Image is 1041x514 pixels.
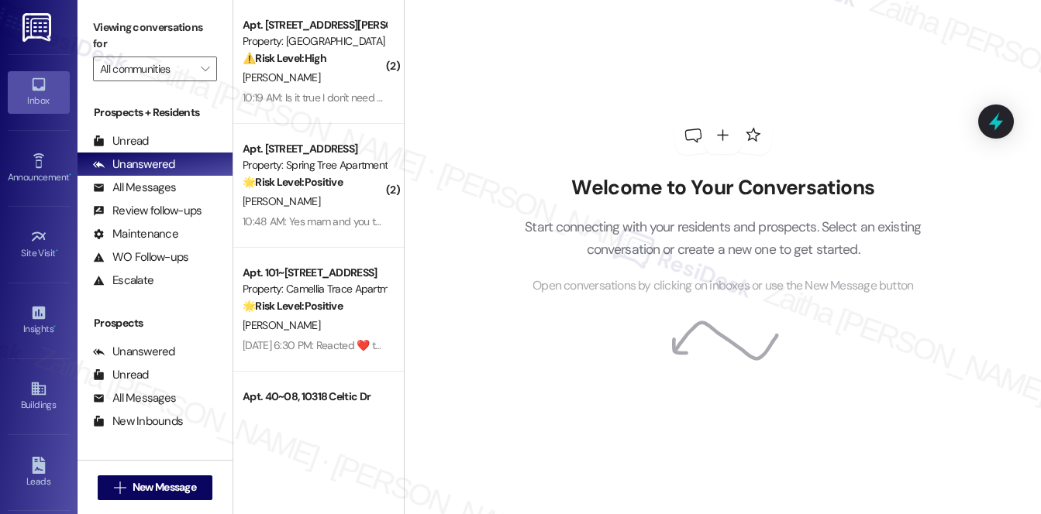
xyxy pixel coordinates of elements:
div: Apt. 40~08, 10318 Celtic Dr [243,389,386,405]
div: 10:48 AM: Yes mam and you too ! [243,214,391,228]
div: Apt. [STREET_ADDRESS][PERSON_NAME] [243,17,386,33]
div: Unanswered [93,156,175,173]
div: Property: Camellia Trace Apartments [243,281,386,297]
a: Buildings [8,375,70,417]
a: Inbox [8,71,70,113]
div: Apt. 101~[STREET_ADDRESS] [243,265,386,281]
span: [PERSON_NAME] [243,318,320,332]
div: Unread [93,133,149,149]
label: Viewing conversations for [93,15,217,57]
strong: 🌟 Risk Level: Positive [243,175,343,189]
span: • [69,170,71,180]
span: New Message [133,479,196,495]
div: Unanswered [93,344,175,360]
img: ResiDesk Logo [22,13,54,42]
a: Site Visit • [8,224,70,266]
div: Prospects + Residents [78,105,233,121]
h2: Welcome to Your Conversations [502,176,945,200]
div: Review follow-ups [93,203,202,219]
div: New Inbounds [93,413,183,430]
div: Property: [GEOGRAPHIC_DATA] [243,33,386,50]
button: New Message [98,475,212,500]
p: Start connecting with your residents and prospects. Select an existing conversation or create a n... [502,216,945,260]
span: • [56,245,58,256]
i:  [114,481,126,494]
div: Residents [78,457,233,473]
div: 10:19 AM: Is it true I don't need to have renters insurance anymore because of the $15 assessment... [243,91,791,105]
div: All Messages [93,180,176,196]
div: Escalate [93,272,153,289]
a: Insights • [8,300,70,341]
div: Unread [93,367,149,383]
a: Leads [8,452,70,494]
span: [PERSON_NAME] [243,194,320,208]
span: Open conversations by clicking on inboxes or use the New Message button [533,276,913,296]
div: Apt. [STREET_ADDRESS] [243,141,386,157]
i:  [201,63,209,75]
strong: 🌟 Risk Level: Positive [243,299,343,313]
span: • [53,321,56,332]
input: All communities [100,57,192,81]
div: [DATE] 6:30 PM: Reacted ❤️ to “[PERSON_NAME] (Camellia Trace Apartments): 😊” [243,338,615,352]
div: All Messages [93,390,176,406]
div: Property: Spring Tree Apartments [243,157,386,173]
div: Prospects [78,315,233,331]
span: [PERSON_NAME] [243,70,320,84]
div: Maintenance [93,226,178,242]
strong: ⚠️ Risk Level: High [243,51,326,65]
div: WO Follow-ups [93,249,188,266]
